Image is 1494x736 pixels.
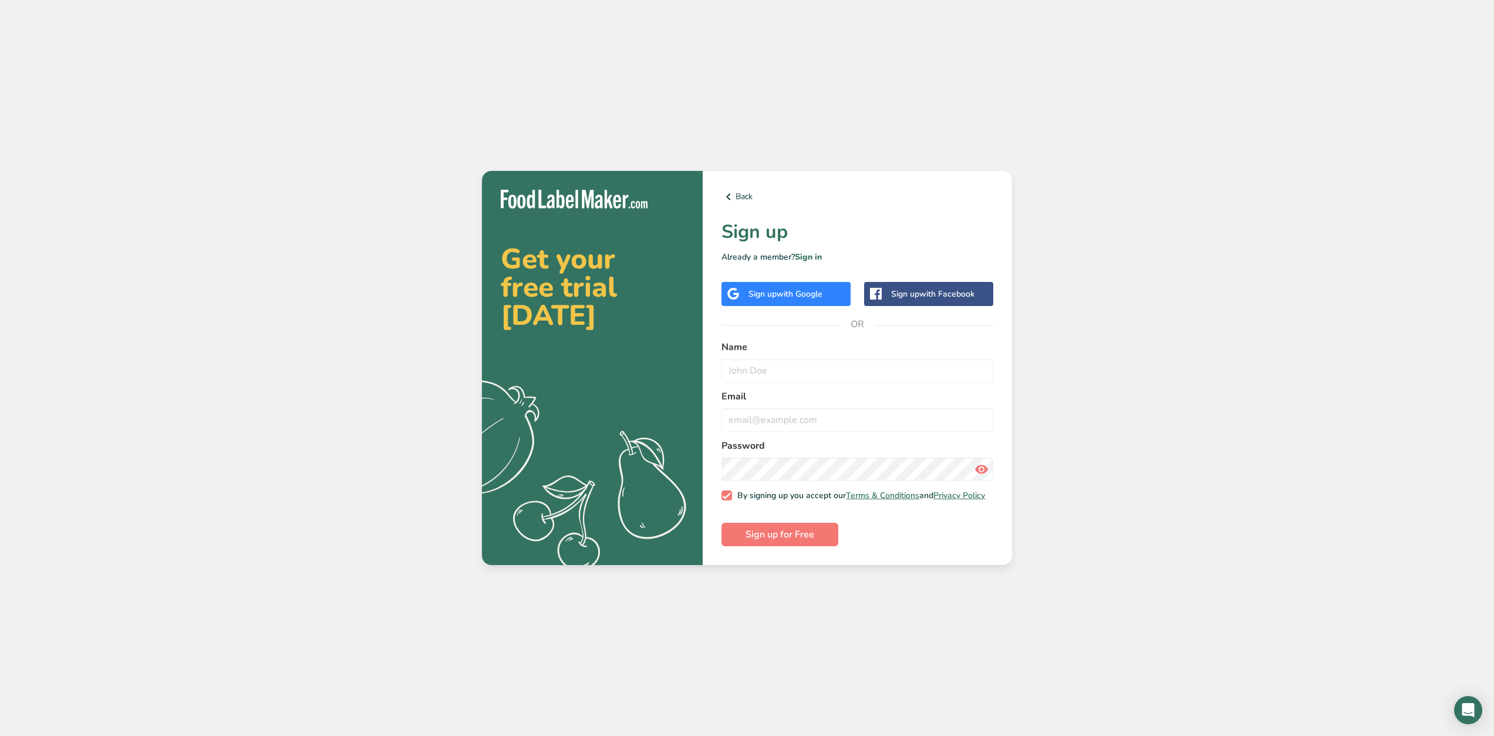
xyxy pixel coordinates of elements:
[721,359,993,382] input: John Doe
[933,490,985,501] a: Privacy Policy
[919,288,974,300] span: with Facebook
[891,288,974,300] div: Sign up
[721,523,838,546] button: Sign up for Free
[721,190,993,204] a: Back
[795,251,822,263] a: Sign in
[748,288,822,300] div: Sign up
[721,340,993,354] label: Name
[721,251,993,263] p: Already a member?
[777,288,822,300] span: with Google
[746,527,814,542] span: Sign up for Free
[721,389,993,404] label: Email
[501,245,684,330] h2: Get your free trial [DATE]
[721,408,993,432] input: email@example.com
[721,439,993,453] label: Password
[846,490,919,501] a: Terms & Conditions
[721,218,993,246] h1: Sign up
[840,307,875,342] span: OR
[732,490,986,501] span: By signing up you accept our and
[1454,696,1482,724] div: Open Intercom Messenger
[501,190,647,209] img: Food Label Maker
